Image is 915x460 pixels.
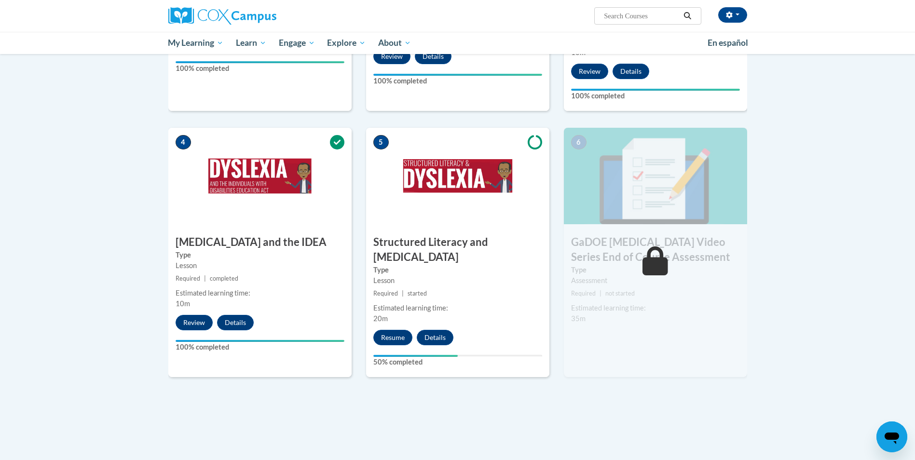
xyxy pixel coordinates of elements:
span: | [600,290,601,297]
a: About [372,32,417,54]
button: Details [613,64,649,79]
a: Cox Campus [168,7,352,25]
h3: Structured Literacy and [MEDICAL_DATA] [366,235,549,265]
span: My Learning [168,37,223,49]
span: Engage [279,37,315,49]
div: Assessment [571,275,740,286]
div: Estimated learning time: [176,288,344,298]
a: Learn [230,32,273,54]
a: Engage [273,32,321,54]
div: Your progress [176,61,344,63]
div: Your progress [571,89,740,91]
span: Required [176,275,200,282]
img: Course Image [564,128,747,224]
span: not started [605,290,635,297]
img: Cox Campus [168,7,276,25]
label: 50% completed [373,357,542,367]
button: Review [571,64,608,79]
div: Estimated learning time: [571,303,740,313]
button: Search [680,10,695,22]
img: Course Image [366,128,549,224]
button: Review [176,315,213,330]
img: Course Image [168,128,352,224]
span: 4 [176,135,191,149]
label: 100% completed [571,91,740,101]
span: 35m [571,314,586,323]
span: 10m [176,299,190,308]
button: Details [417,330,453,345]
button: Review [373,49,410,64]
span: | [204,275,206,282]
span: Learn [236,37,266,49]
span: 5 [373,135,389,149]
span: En español [708,38,748,48]
h3: [MEDICAL_DATA] and the IDEA [168,235,352,250]
span: Required [571,290,596,297]
label: Type [176,250,344,260]
a: En español [701,33,754,53]
span: | [402,290,404,297]
span: started [408,290,427,297]
div: Your progress [373,74,542,76]
button: Resume [373,330,412,345]
div: Lesson [373,275,542,286]
span: Explore [327,37,366,49]
label: 100% completed [176,63,344,74]
label: 100% completed [373,76,542,86]
button: Account Settings [718,7,747,23]
iframe: Button to launch messaging window [876,421,907,452]
div: Estimated learning time: [373,303,542,313]
span: About [378,37,411,49]
div: Lesson [176,260,344,271]
a: Explore [321,32,372,54]
span: Required [373,290,398,297]
span: 20m [373,314,388,323]
button: Details [217,315,254,330]
label: 100% completed [176,342,344,352]
h3: GaDOE [MEDICAL_DATA] Video Series End of Course Assessment [564,235,747,265]
div: Your progress [176,340,344,342]
label: Type [571,265,740,275]
input: Search Courses [603,10,680,22]
div: Main menu [154,32,762,54]
div: Your progress [373,355,458,357]
span: 10m [571,48,586,56]
span: 6 [571,135,587,149]
span: completed [210,275,238,282]
button: Details [415,49,451,64]
label: Type [373,265,542,275]
a: My Learning [162,32,230,54]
